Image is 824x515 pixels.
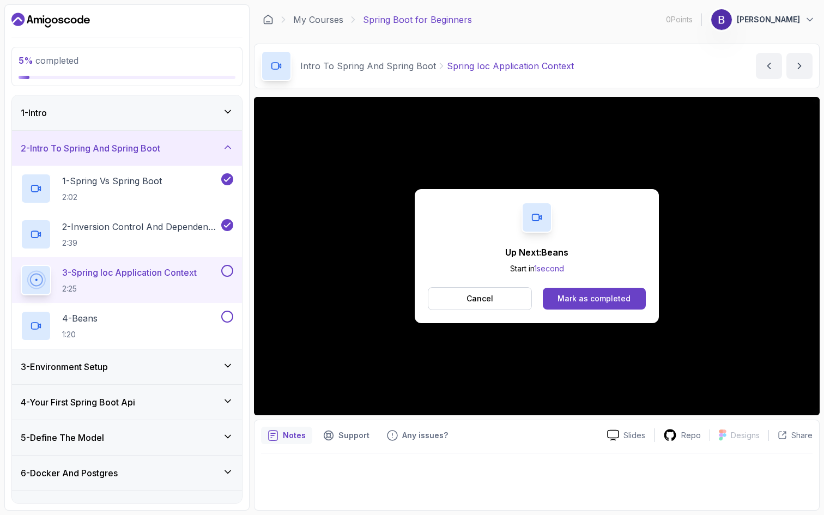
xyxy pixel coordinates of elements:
h3: 6 - Docker And Postgres [21,466,118,480]
h3: 3 - Environment Setup [21,360,108,373]
h3: 4 - Your First Spring Boot Api [21,396,135,409]
p: Support [338,430,369,441]
p: Start in [505,263,568,274]
button: previous content [756,53,782,79]
button: Cancel [428,287,532,310]
p: Share [791,430,813,441]
button: 3-Spring Ioc Application Context2:25 [21,265,233,295]
p: Intro To Spring And Spring Boot [300,59,436,72]
button: 6-Docker And Postgres [12,456,242,490]
p: Spring Ioc Application Context [447,59,574,72]
h3: 7 - Databases Setup [21,502,99,515]
button: Feedback button [380,427,455,444]
button: 2-Inversion Control And Dependency Injection2:39 [21,219,233,250]
a: Repo [655,428,710,442]
button: notes button [261,427,312,444]
p: [PERSON_NAME] [737,14,800,25]
p: 2:02 [62,192,162,203]
p: Spring Boot for Beginners [363,13,472,26]
button: 4-Beans1:20 [21,311,233,341]
button: Support button [317,427,376,444]
p: 4 - Beans [62,312,98,325]
button: 1-Spring Vs Spring Boot2:02 [21,173,233,204]
button: user profile image[PERSON_NAME] [711,9,815,31]
p: Any issues? [402,430,448,441]
p: Cancel [466,293,493,304]
p: 1 - Spring Vs Spring Boot [62,174,162,187]
span: 5 % [19,55,33,66]
p: 1:20 [62,329,98,340]
button: Mark as completed [543,288,646,310]
img: user profile image [711,9,732,30]
span: completed [19,55,78,66]
p: 2:39 [62,238,219,249]
h3: 2 - Intro To Spring And Spring Boot [21,142,160,155]
button: Share [768,430,813,441]
p: Repo [681,430,701,441]
p: Slides [623,430,645,441]
iframe: To enrich screen reader interactions, please activate Accessibility in Grammarly extension settings [254,97,820,415]
button: 3-Environment Setup [12,349,242,384]
button: 2-Intro To Spring And Spring Boot [12,131,242,166]
button: next content [786,53,813,79]
button: 5-Define The Model [12,420,242,455]
p: Up Next: Beans [505,246,568,259]
p: 2 - Inversion Control And Dependency Injection [62,220,219,233]
h3: 1 - Intro [21,106,47,119]
p: 2:25 [62,283,197,294]
button: 1-Intro [12,95,242,130]
h3: 5 - Define The Model [21,431,104,444]
p: 0 Points [666,14,693,25]
a: Dashboard [263,14,274,25]
p: Notes [283,430,306,441]
a: My Courses [293,13,343,26]
p: Designs [731,430,760,441]
a: Dashboard [11,11,90,29]
span: 1 second [534,264,564,273]
a: Slides [598,429,654,441]
div: Mark as completed [558,293,631,304]
button: 4-Your First Spring Boot Api [12,385,242,420]
p: 3 - Spring Ioc Application Context [62,266,197,279]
